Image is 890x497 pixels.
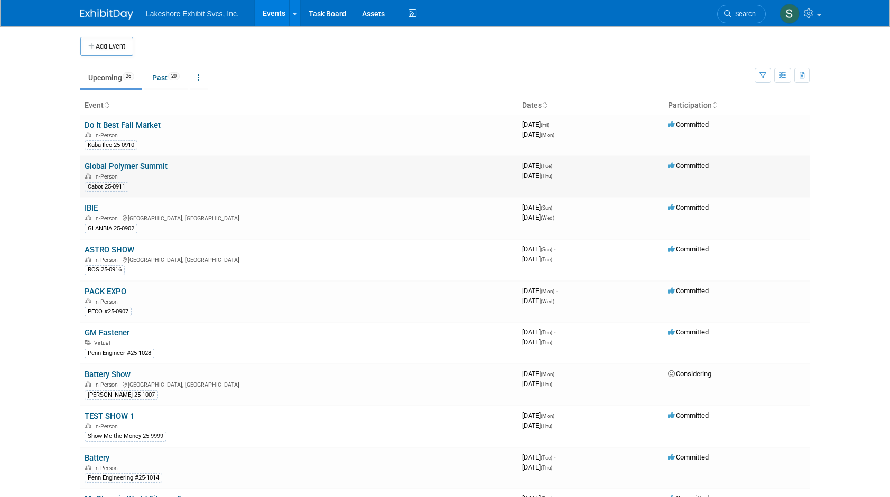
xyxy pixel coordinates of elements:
span: [DATE] [522,380,552,388]
th: Dates [518,97,664,115]
span: In-Person [94,381,121,388]
span: In-Person [94,423,121,430]
th: Participation [664,97,810,115]
img: In-Person Event [85,257,91,262]
img: In-Person Event [85,215,91,220]
img: In-Person Event [85,173,91,179]
span: - [556,370,558,378]
span: - [556,411,558,419]
span: In-Person [94,173,121,180]
a: Search [717,5,766,23]
img: Virtual Event [85,340,91,345]
span: - [554,162,555,170]
span: (Wed) [541,298,554,304]
span: (Mon) [541,132,554,138]
span: (Wed) [541,215,554,221]
div: [GEOGRAPHIC_DATA], [GEOGRAPHIC_DATA] [85,213,514,222]
div: GLANBIA 25-0902 [85,224,137,233]
th: Event [80,97,518,115]
span: [DATE] [522,463,552,471]
div: PECO #25-0907 [85,307,132,316]
a: GM Fastener [85,328,129,337]
span: Committed [668,120,709,128]
div: ROS 25-0916 [85,265,125,275]
span: (Mon) [541,288,554,294]
span: Committed [668,203,709,211]
span: (Fri) [541,122,549,128]
span: (Thu) [541,465,552,471]
span: [DATE] [522,421,552,429]
span: Committed [668,287,709,295]
span: - [551,120,552,128]
span: - [554,328,555,336]
div: Show Me the Money 25-9999 [85,432,166,441]
span: [DATE] [522,328,555,336]
span: Committed [668,162,709,170]
span: Virtual [94,340,113,346]
img: Stephen Hurn [780,4,800,24]
a: Battery [85,453,109,463]
span: [DATE] [522,162,555,170]
span: In-Person [94,465,121,472]
span: (Tue) [541,163,552,169]
div: Penn Engineer #25-1028 [85,349,154,358]
span: (Thu) [541,330,552,335]
div: Cabot 25-0911 [85,182,128,192]
span: [DATE] [522,287,558,295]
img: In-Person Event [85,423,91,428]
a: PACK EXPO [85,287,126,296]
span: (Thu) [541,381,552,387]
span: Considering [668,370,711,378]
img: In-Person Event [85,381,91,387]
span: [DATE] [522,130,554,138]
span: (Mon) [541,371,554,377]
img: In-Person Event [85,132,91,137]
span: (Tue) [541,257,552,262]
span: 20 [168,72,180,80]
span: [DATE] [522,213,554,221]
span: In-Person [94,298,121,305]
a: Do It Best Fall Market [85,120,161,130]
span: [DATE] [522,255,552,263]
span: [DATE] [522,453,555,461]
span: - [556,287,558,295]
span: [DATE] [522,203,555,211]
div: [GEOGRAPHIC_DATA], [GEOGRAPHIC_DATA] [85,255,514,264]
span: [DATE] [522,411,558,419]
a: TEST SHOW 1 [85,411,134,421]
a: IBIE [85,203,98,213]
a: Sort by Event Name [104,101,109,109]
span: - [554,453,555,461]
span: Committed [668,453,709,461]
a: Sort by Participation Type [712,101,717,109]
span: - [554,245,555,253]
img: In-Person Event [85,465,91,470]
div: Kaba Ilco 25-0910 [85,140,137,150]
a: Global Polymer Summit [85,162,168,171]
span: (Thu) [541,423,552,429]
span: [DATE] [522,297,554,305]
div: [PERSON_NAME] 25-1007 [85,390,158,400]
a: Sort by Start Date [542,101,547,109]
span: Search [731,10,756,18]
span: (Tue) [541,455,552,461]
span: [DATE] [522,172,552,180]
span: Committed [668,245,709,253]
span: (Sun) [541,247,552,252]
img: In-Person Event [85,298,91,304]
span: [DATE] [522,245,555,253]
span: (Sun) [541,205,552,211]
span: (Thu) [541,340,552,345]
span: 26 [123,72,134,80]
img: ExhibitDay [80,9,133,20]
span: In-Person [94,215,121,222]
span: Committed [668,328,709,336]
div: Penn Engineering #25-1014 [85,473,162,483]
a: Past20 [144,68,188,88]
span: (Mon) [541,413,554,419]
span: [DATE] [522,338,552,346]
a: ASTRO SHOW [85,245,134,255]
a: Upcoming26 [80,68,142,88]
a: Battery Show [85,370,131,379]
button: Add Event [80,37,133,56]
